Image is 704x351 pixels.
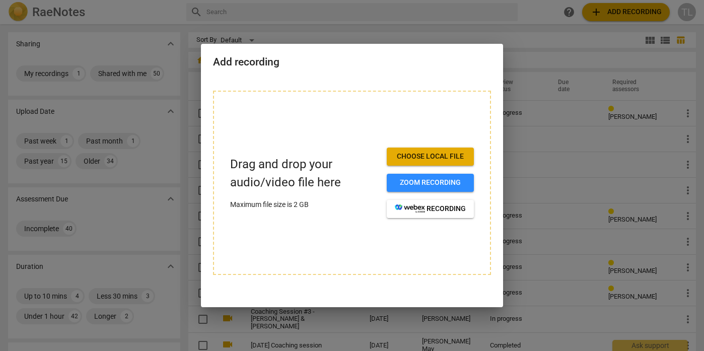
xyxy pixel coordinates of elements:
[395,204,466,214] span: recording
[213,56,491,68] h2: Add recording
[230,156,379,191] p: Drag and drop your audio/video file here
[387,174,474,192] button: Zoom recording
[230,199,379,210] p: Maximum file size is 2 GB
[395,152,466,162] span: Choose local file
[387,148,474,166] button: Choose local file
[387,200,474,218] button: recording
[395,178,466,188] span: Zoom recording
